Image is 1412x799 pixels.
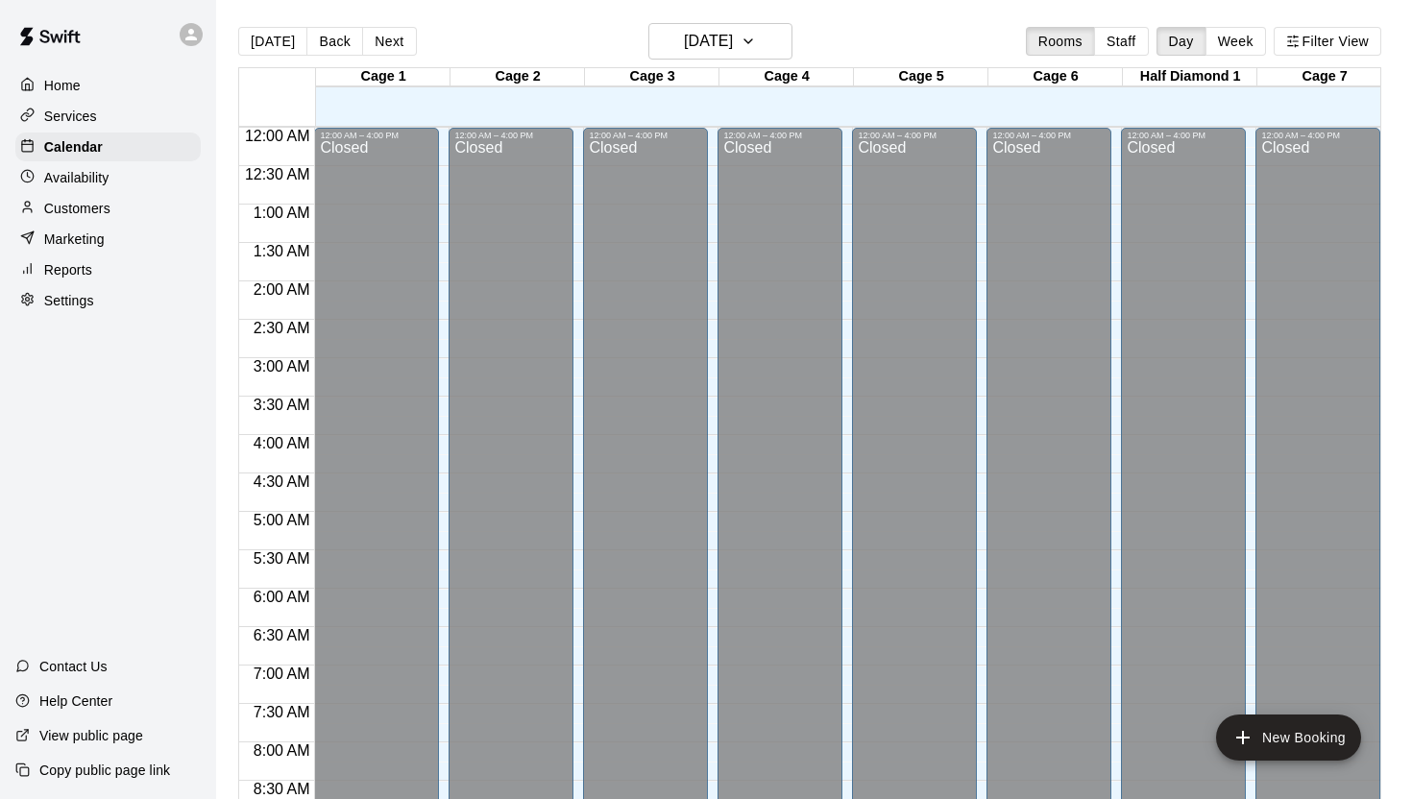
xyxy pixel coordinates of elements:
[1274,27,1381,56] button: Filter View
[1257,68,1392,86] div: Cage 7
[240,128,315,144] span: 12:00 AM
[44,230,105,249] p: Marketing
[1094,27,1149,56] button: Staff
[585,68,719,86] div: Cage 3
[249,512,315,528] span: 5:00 AM
[15,102,201,131] a: Services
[320,131,433,140] div: 12:00 AM – 4:00 PM
[316,68,450,86] div: Cage 1
[44,260,92,279] p: Reports
[684,28,733,55] h6: [DATE]
[1127,131,1240,140] div: 12:00 AM – 4:00 PM
[249,781,315,797] span: 8:30 AM
[249,397,315,413] span: 3:30 AM
[988,68,1123,86] div: Cage 6
[238,27,307,56] button: [DATE]
[249,205,315,221] span: 1:00 AM
[249,320,315,336] span: 2:30 AM
[44,137,103,157] p: Calendar
[249,627,315,643] span: 6:30 AM
[249,742,315,759] span: 8:00 AM
[44,291,94,310] p: Settings
[648,23,792,60] button: [DATE]
[454,131,568,140] div: 12:00 AM – 4:00 PM
[249,281,315,298] span: 2:00 AM
[1123,68,1257,86] div: Half Diamond 1
[854,68,988,86] div: Cage 5
[249,589,315,605] span: 6:00 AM
[249,704,315,720] span: 7:30 AM
[44,168,110,187] p: Availability
[15,225,201,254] a: Marketing
[306,27,363,56] button: Back
[858,131,971,140] div: 12:00 AM – 4:00 PM
[39,657,108,676] p: Contact Us
[1156,27,1206,56] button: Day
[15,71,201,100] a: Home
[1261,131,1375,140] div: 12:00 AM – 4:00 PM
[44,107,97,126] p: Services
[1216,714,1361,761] button: add
[39,691,112,711] p: Help Center
[249,666,315,682] span: 7:00 AM
[39,726,143,745] p: View public page
[249,435,315,451] span: 4:00 AM
[992,131,1106,140] div: 12:00 AM – 4:00 PM
[15,286,201,315] a: Settings
[1205,27,1266,56] button: Week
[15,163,201,192] a: Availability
[249,550,315,567] span: 5:30 AM
[240,166,315,182] span: 12:30 AM
[450,68,585,86] div: Cage 2
[44,76,81,95] p: Home
[249,473,315,490] span: 4:30 AM
[249,358,315,375] span: 3:00 AM
[719,68,854,86] div: Cage 4
[362,27,416,56] button: Next
[589,131,702,140] div: 12:00 AM – 4:00 PM
[249,243,315,259] span: 1:30 AM
[723,131,837,140] div: 12:00 AM – 4:00 PM
[15,255,201,284] a: Reports
[15,194,201,223] a: Customers
[15,133,201,161] a: Calendar
[44,199,110,218] p: Customers
[1026,27,1095,56] button: Rooms
[39,761,170,780] p: Copy public page link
